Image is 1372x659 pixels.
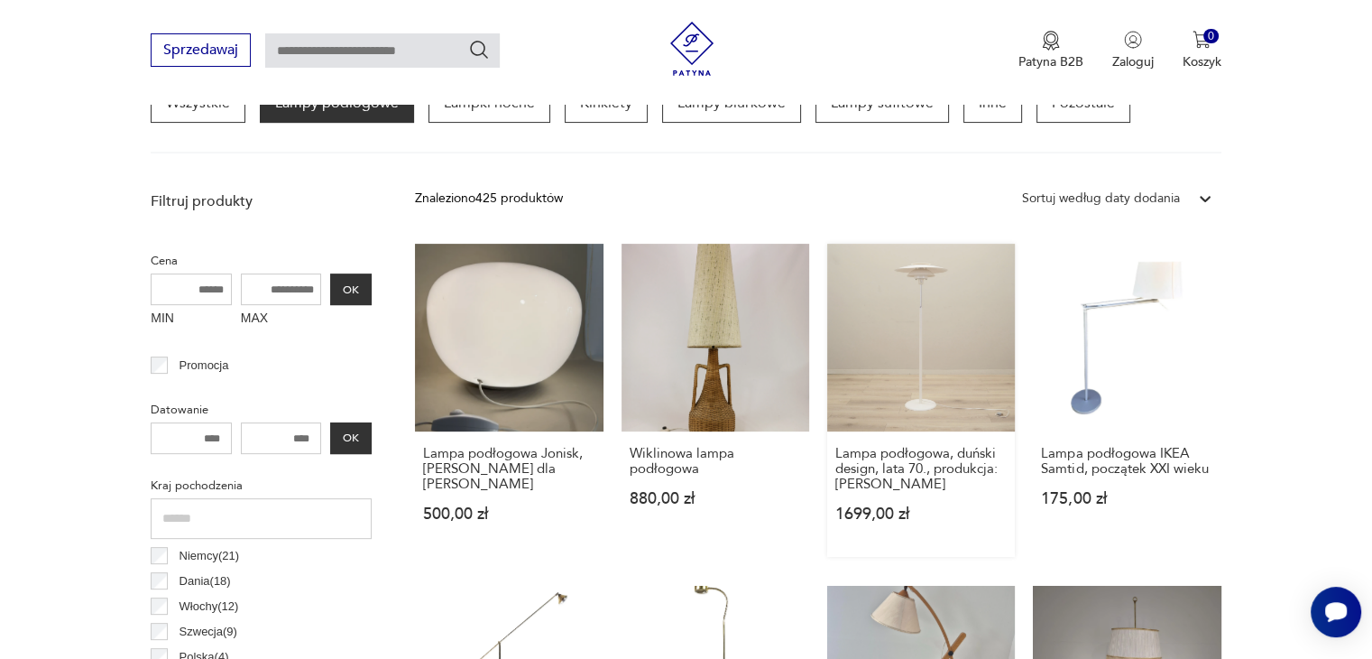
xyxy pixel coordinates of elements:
[1112,31,1154,70] button: Zaloguj
[835,446,1007,492] h3: Lampa podłogowa, duński design, lata 70., produkcja: [PERSON_NAME]
[1042,31,1060,51] img: Ikona medalu
[1018,31,1083,70] a: Ikona medaluPatyna B2B
[1192,31,1211,49] img: Ikona koszyka
[151,191,372,211] p: Filtruj produkty
[665,22,719,76] img: Patyna - sklep z meblami i dekoracjami vintage
[1022,189,1180,209] div: Sortuj według daty dodania
[630,491,801,506] p: 880,00 zł
[827,244,1015,557] a: Lampa podłogowa, duński design, lata 70., produkcja: DaniaLampa podłogowa, duński design, lata 70...
[423,446,594,492] h3: Lampa podłogowa Jonisk, [PERSON_NAME] dla [PERSON_NAME]
[1112,53,1154,70] p: Zaloguj
[151,476,372,496] p: Kraj pochodzenia
[1124,31,1142,49] img: Ikonka użytkownika
[151,251,372,271] p: Cena
[1033,244,1220,557] a: Lampa podłogowa IKEA Samtid, początek XXI wiekuLampa podłogowa IKEA Samtid, początek XXI wieku175...
[835,506,1007,522] p: 1699,00 zł
[630,446,801,477] h3: Wiklinowa lampa podłogowa
[151,33,251,67] button: Sprzedawaj
[180,356,229,376] p: Promocja
[151,45,251,58] a: Sprzedawaj
[180,622,237,642] p: Szwecja ( 9 )
[423,506,594,522] p: 500,00 zł
[415,244,603,557] a: Lampa podłogowa Jonisk, Carl Öjerstam dla IkeaLampa podłogowa Jonisk, [PERSON_NAME] dla [PERSON_N...
[1041,446,1212,477] h3: Lampa podłogowa IKEA Samtid, początek XXI wieku
[180,597,239,617] p: Włochy ( 12 )
[330,422,372,454] button: OK
[330,274,372,305] button: OK
[180,546,240,566] p: Niemcy ( 21 )
[1041,491,1212,506] p: 175,00 zł
[622,244,809,557] a: Wiklinowa lampa podłogowaWiklinowa lampa podłogowa880,00 zł
[1018,53,1083,70] p: Patyna B2B
[151,305,232,334] label: MIN
[415,189,563,209] div: Znaleziono 425 produktów
[1311,587,1361,637] iframe: Smartsupp widget button
[241,305,322,334] label: MAX
[468,39,490,60] button: Szukaj
[1203,29,1219,44] div: 0
[1018,31,1083,70] button: Patyna B2B
[1183,31,1221,70] button: 0Koszyk
[151,400,372,420] p: Datowanie
[180,571,231,591] p: Dania ( 18 )
[1183,53,1221,70] p: Koszyk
